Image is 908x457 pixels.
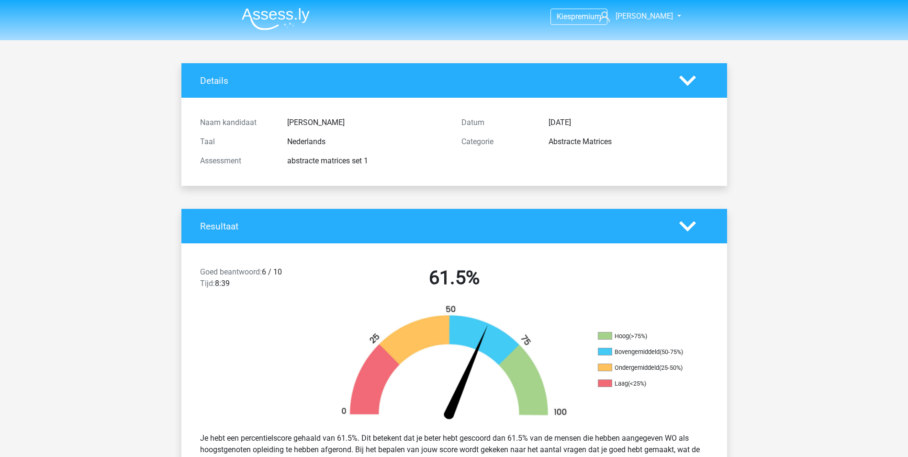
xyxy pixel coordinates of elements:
div: Assessment [193,155,280,167]
span: Tijd: [200,279,215,288]
li: Hoog [598,332,694,341]
div: (>75%) [629,332,647,340]
h2: 61.5% [331,266,578,289]
div: [DATE] [541,117,716,128]
img: Assessly [242,8,310,30]
span: premium [571,12,601,21]
div: abstracte matrices set 1 [280,155,454,167]
h4: Details [200,75,665,86]
a: [PERSON_NAME] [595,11,674,22]
div: Datum [454,117,541,128]
div: 6 / 10 8:39 [193,266,324,293]
img: 62.432dcb61f442.png [325,305,583,425]
a: Kiespremium [551,10,607,23]
div: Nederlands [280,136,454,148]
div: Abstracte Matrices [541,136,716,148]
span: Goed beantwoord: [200,267,262,276]
div: (50-75%) [660,348,683,355]
div: Taal [193,136,280,148]
span: Kies [557,12,571,21]
div: (25-50%) [659,364,683,371]
h4: Resultaat [200,221,665,232]
li: Ondergemiddeld [598,364,694,372]
div: Naam kandidaat [193,117,280,128]
div: Categorie [454,136,541,148]
div: [PERSON_NAME] [280,117,454,128]
li: Bovengemiddeld [598,348,694,356]
span: [PERSON_NAME] [616,11,673,21]
div: (<25%) [628,380,646,387]
li: Laag [598,379,694,388]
